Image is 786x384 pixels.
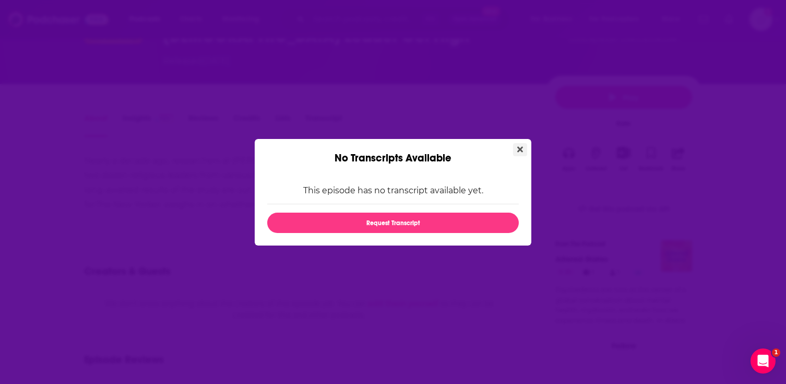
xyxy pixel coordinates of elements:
iframe: Intercom live chat [751,348,776,374]
span: 1 [772,348,780,357]
div: No Transcripts Available [255,139,531,165]
button: Close [513,143,527,156]
button: Request Transcript [267,213,519,233]
p: This episode has no transcript available yet. [267,185,519,195]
